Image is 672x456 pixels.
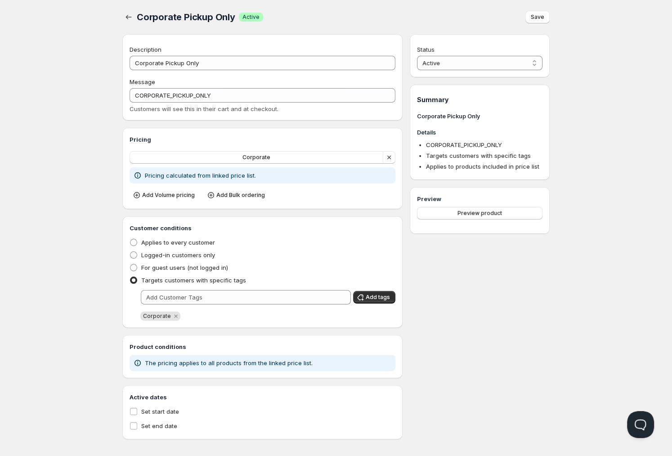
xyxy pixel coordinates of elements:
h3: Active dates [130,393,395,402]
span: Corporate [242,154,270,161]
input: Add Customer Tags [141,290,351,304]
span: Active [242,13,260,21]
h3: Product conditions [130,342,395,351]
button: Add Bulk ordering [204,189,270,201]
span: Corporate Pickup Only [137,12,235,22]
span: Add tags [366,294,390,301]
button: Add Volume pricing [130,189,200,201]
span: Save [531,13,544,21]
span: Status [417,46,435,53]
h3: Preview [417,194,542,203]
span: For guest users (not logged in) [141,264,228,271]
span: Corporate [143,313,171,319]
span: Customers will see this in their cart and at checkout. [130,105,278,112]
span: Targets customers with specific tags [141,277,246,284]
button: Save [525,11,550,23]
p: Pricing calculated from linked price list. [145,171,256,180]
span: Applies to every customer [141,239,215,246]
span: Applies to products included in price list [426,163,539,170]
button: Corporate [130,151,383,164]
h3: Details [417,128,542,137]
h1: Summary [417,95,542,104]
button: Add tags [353,291,395,304]
span: Preview product [457,210,502,217]
h3: Corporate Pickup Only [417,112,542,121]
span: Message [130,78,155,85]
span: CORPORATE_PICKUP_ONLY [426,141,502,148]
span: Set start date [141,408,179,415]
iframe: Help Scout Beacon - Open [627,411,654,438]
span: Targets customers with specific tags [426,152,531,159]
span: Set end date [141,422,177,429]
h3: Pricing [130,135,395,144]
button: Remove Corporate [172,312,180,320]
span: The pricing applies to all products from the linked price list. [145,359,313,367]
input: Private internal description [130,56,395,70]
h3: Customer conditions [130,224,395,232]
span: Add Volume pricing [142,192,195,199]
span: Description [130,46,161,53]
span: Logged-in customers only [141,251,215,259]
span: Add Bulk ordering [216,192,265,199]
button: Preview product [417,207,542,219]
